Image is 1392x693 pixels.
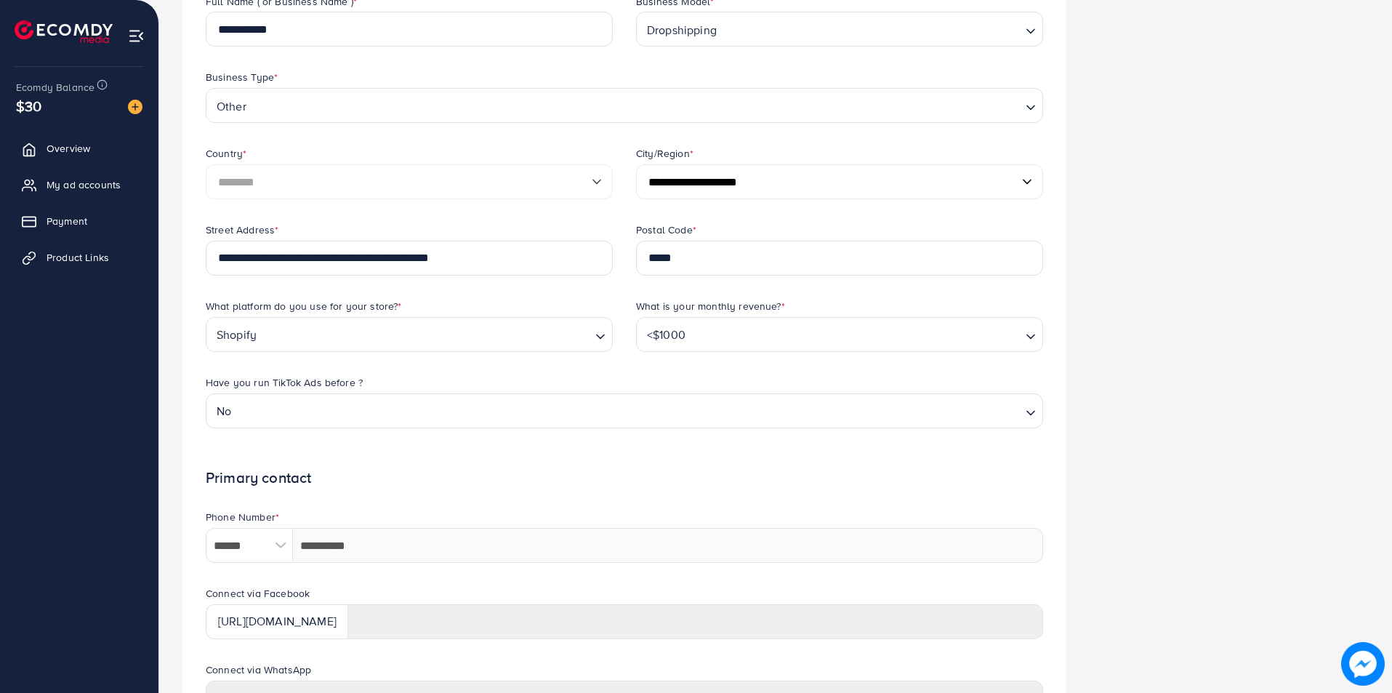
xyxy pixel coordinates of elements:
[636,299,785,313] label: What is your monthly revenue?
[261,321,590,348] input: Search for option
[47,177,121,192] span: My ad accounts
[206,510,279,524] label: Phone Number
[206,586,310,601] label: Connect via Facebook
[206,662,311,677] label: Connect via WhatsApp
[206,469,1043,487] h1: Primary contact
[206,70,278,84] label: Business Type
[206,604,348,639] div: [URL][DOMAIN_NAME]
[206,146,246,161] label: Country
[636,12,1043,47] div: Search for option
[206,223,278,237] label: Street Address
[11,207,148,236] a: Payment
[47,141,90,156] span: Overview
[47,250,109,265] span: Product Links
[128,100,142,114] img: image
[128,28,145,44] img: menu
[251,92,1020,119] input: Search for option
[11,170,148,199] a: My ad accounts
[644,17,720,43] span: Dropshipping
[11,134,148,163] a: Overview
[721,16,1020,43] input: Search for option
[690,321,1020,348] input: Search for option
[15,20,113,43] img: logo
[636,146,693,161] label: City/Region
[1341,642,1385,686] img: image
[636,317,1043,352] div: Search for option
[206,393,1043,428] div: Search for option
[214,398,234,424] span: No
[11,243,148,272] a: Product Links
[16,95,41,116] span: $30
[47,214,87,228] span: Payment
[236,397,1020,424] input: Search for option
[206,88,1043,123] div: Search for option
[214,321,260,348] span: Shopify
[644,321,688,348] span: <$1000
[16,80,94,95] span: Ecomdy Balance
[636,223,696,237] label: Postal Code
[206,317,613,352] div: Search for option
[214,93,249,119] span: Other
[206,299,402,313] label: What platform do you use for your store?
[206,375,363,390] label: Have you run TikTok Ads before ?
